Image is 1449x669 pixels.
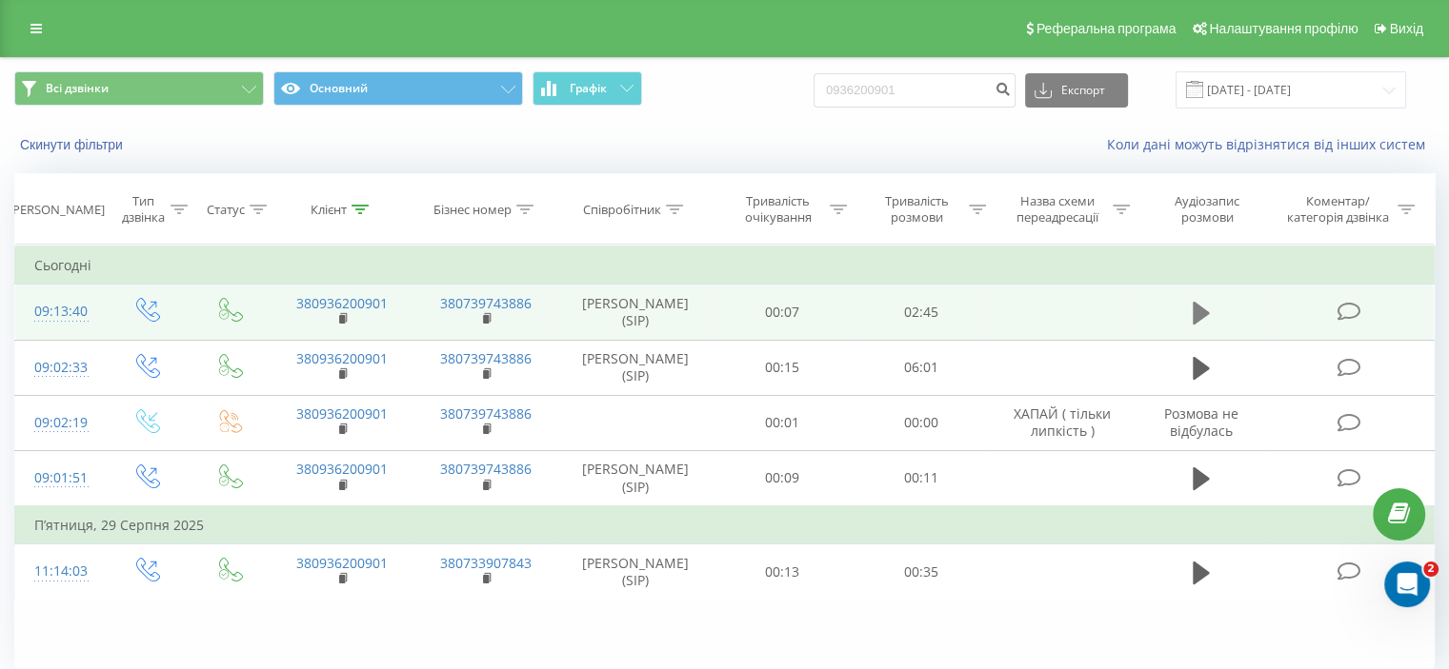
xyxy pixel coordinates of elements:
div: Назва схеми переадресації [1008,193,1108,226]
div: Тривалість розмови [869,193,964,226]
span: Графік [570,82,607,95]
span: Вихід [1390,21,1423,36]
a: 380733907843 [440,554,532,572]
span: Всі дзвінки [46,81,109,96]
button: Скинути фільтри [14,136,132,153]
span: Розмова не відбулась [1164,404,1238,440]
a: 380739743886 [440,349,532,367]
div: 09:02:19 [34,404,85,442]
div: Статус [207,202,245,218]
td: 00:09 [714,450,852,506]
td: [PERSON_NAME] (SIP) [558,285,714,340]
span: 2 [1423,561,1439,577]
td: 00:01 [714,395,852,450]
button: Основний [273,71,523,106]
a: 380936200901 [296,460,388,478]
td: [PERSON_NAME] (SIP) [558,340,714,395]
a: 380739743886 [440,460,532,478]
div: Клієнт [311,202,347,218]
td: 00:11 [852,450,990,506]
div: 11:14:03 [34,553,85,590]
div: [PERSON_NAME] [9,202,105,218]
span: Налаштування профілю [1209,21,1358,36]
a: 380936200901 [296,404,388,423]
div: 09:01:51 [34,460,85,497]
td: 00:15 [714,340,852,395]
a: 380739743886 [440,404,532,423]
td: 06:01 [852,340,990,395]
button: Графік [533,71,642,106]
button: Експорт [1025,73,1128,108]
div: Тип дзвінка [120,193,165,226]
a: 380936200901 [296,294,388,312]
td: ХАПАЙ ( тільки липкість ) [990,395,1134,450]
a: 380936200901 [296,349,388,367]
div: 09:13:40 [34,293,85,330]
a: 380936200901 [296,554,388,572]
div: 09:02:33 [34,349,85,386]
td: Сьогодні [15,246,1435,285]
a: 380739743886 [440,294,532,312]
td: 00:13 [714,544,852,600]
a: Коли дані можуть відрізнятися вiд інших систем [1107,135,1435,153]
td: П’ятниця, 29 Серпня 2025 [15,506,1435,544]
div: Тривалість очікування [731,193,826,226]
input: Пошук за номером [814,73,1016,108]
td: [PERSON_NAME] (SIP) [558,544,714,600]
div: Аудіозапис розмови [1152,193,1263,226]
iframe: Intercom live chat [1384,561,1430,607]
span: Реферальна програма [1036,21,1177,36]
td: 00:07 [714,285,852,340]
td: 00:35 [852,544,990,600]
td: 02:45 [852,285,990,340]
div: Бізнес номер [433,202,512,218]
div: Співробітник [583,202,661,218]
td: 00:00 [852,395,990,450]
td: [PERSON_NAME] (SIP) [558,450,714,506]
button: Всі дзвінки [14,71,264,106]
div: Коментар/категорія дзвінка [1281,193,1393,226]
